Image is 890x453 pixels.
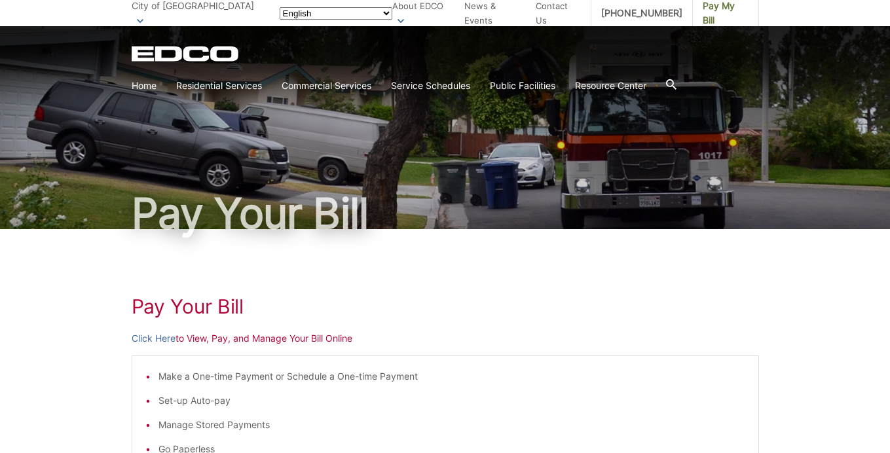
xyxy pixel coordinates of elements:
[132,295,759,318] h1: Pay Your Bill
[575,79,646,93] a: Resource Center
[158,418,745,432] li: Manage Stored Payments
[280,7,392,20] select: Select a language
[132,331,759,346] p: to View, Pay, and Manage Your Bill Online
[282,79,371,93] a: Commercial Services
[158,393,745,408] li: Set-up Auto-pay
[132,192,759,234] h1: Pay Your Bill
[158,369,745,384] li: Make a One-time Payment or Schedule a One-time Payment
[176,79,262,93] a: Residential Services
[391,79,470,93] a: Service Schedules
[132,46,240,62] a: EDCD logo. Return to the homepage.
[490,79,555,93] a: Public Facilities
[132,79,157,93] a: Home
[132,331,176,346] a: Click Here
